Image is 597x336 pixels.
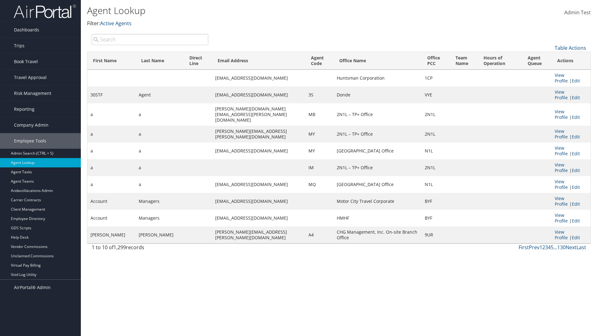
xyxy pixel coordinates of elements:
[14,70,47,85] span: Travel Approval
[572,151,580,156] a: Edit
[87,126,136,142] td: a
[555,195,568,207] a: View Profile
[305,142,333,159] td: MY
[572,78,580,84] a: Edit
[136,193,184,210] td: Managers
[576,244,586,251] a: Last
[522,52,552,70] th: Agent Queue: activate to sort column ascending
[529,244,539,251] a: Prev
[555,128,568,140] a: View Profile
[305,176,333,193] td: MQ
[422,70,450,86] td: 1CP
[87,86,136,103] td: 30STF
[555,145,568,156] a: View Profile
[136,159,184,176] td: a
[87,176,136,193] td: a
[450,52,478,70] th: Team Name: activate to sort column ascending
[136,52,184,70] th: Last Name: activate to sort column ascending
[305,126,333,142] td: MY
[334,193,422,210] td: Motor City Travel Corporate
[14,117,49,133] span: Company Admin
[564,3,591,22] a: Admin Test
[212,193,306,210] td: [EMAIL_ADDRESS][DOMAIN_NAME]
[87,52,136,70] th: First Name: activate to sort column descending
[136,176,184,193] td: a
[422,210,450,226] td: BYF
[212,176,306,193] td: [EMAIL_ADDRESS][DOMAIN_NAME]
[334,52,422,70] th: Office Name: activate to sort column ascending
[555,72,568,84] a: View Profile
[422,103,450,126] td: 2N1L
[552,52,590,70] th: Actions
[100,20,132,27] a: Active Agents
[14,133,46,149] span: Employee Tools
[212,142,306,159] td: [EMAIL_ADDRESS][DOMAIN_NAME]
[555,89,568,100] a: View Profile
[572,95,580,100] a: Edit
[14,38,25,54] span: Trips
[136,126,184,142] td: a
[92,244,208,254] div: 1 to 10 of records
[334,103,422,126] td: 2N1L – TP+ Office
[555,162,568,173] a: View Profile
[552,226,590,243] td: |
[564,9,591,16] span: Admin Test
[334,126,422,142] td: 2N1L – TP+ Office
[555,109,568,120] a: View Profile
[552,126,590,142] td: |
[212,226,306,243] td: [PERSON_NAME][EMAIL_ADDRESS][PERSON_NAME][DOMAIN_NAME]
[212,126,306,142] td: [PERSON_NAME][EMAIL_ADDRESS][PERSON_NAME][DOMAIN_NAME]
[92,34,208,45] input: Search
[422,159,450,176] td: 2N1L
[14,101,35,117] span: Reporting
[519,244,529,251] a: First
[87,4,423,17] h1: Agent Lookup
[557,244,566,251] a: 130
[478,52,522,70] th: Hours of Operation: activate to sort column ascending
[334,86,422,103] td: Donde
[334,159,422,176] td: 2N1L – TP+ Office
[542,244,545,251] a: 2
[572,235,580,240] a: Edit
[87,226,136,243] td: [PERSON_NAME]
[572,184,580,190] a: Edit
[552,210,590,226] td: |
[422,226,450,243] td: 9UR
[572,134,580,140] a: Edit
[14,54,38,69] span: Book Travel
[305,159,333,176] td: IM
[572,167,580,173] a: Edit
[552,176,590,193] td: |
[87,159,136,176] td: a
[555,44,586,51] a: Table Actions
[334,210,422,226] td: HMHF
[87,142,136,159] td: a
[552,193,590,210] td: |
[334,70,422,86] td: Huntsman Corporation
[136,86,184,103] td: Agent
[555,179,568,190] a: View Profile
[305,86,333,103] td: 3S
[334,142,422,159] td: [GEOGRAPHIC_DATA] Office
[422,86,450,103] td: VYE
[553,244,557,251] span: …
[539,244,542,251] a: 1
[334,176,422,193] td: [GEOGRAPHIC_DATA] Office
[87,210,136,226] td: Account
[548,244,551,251] a: 4
[113,244,126,251] span: 1,299
[136,103,184,126] td: a
[422,193,450,210] td: BYF
[552,142,590,159] td: |
[14,86,51,101] span: Risk Management
[87,103,136,126] td: a
[14,22,39,38] span: Dashboards
[334,226,422,243] td: CHG Management, Inc. On-site Branch Office
[184,52,212,70] th: Direct Line: activate to sort column ascending
[552,103,590,126] td: |
[422,52,450,70] th: Office PCC: activate to sort column ascending
[87,193,136,210] td: Account
[551,244,553,251] a: 5
[212,210,306,226] td: [EMAIL_ADDRESS][DOMAIN_NAME]
[572,201,580,207] a: Edit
